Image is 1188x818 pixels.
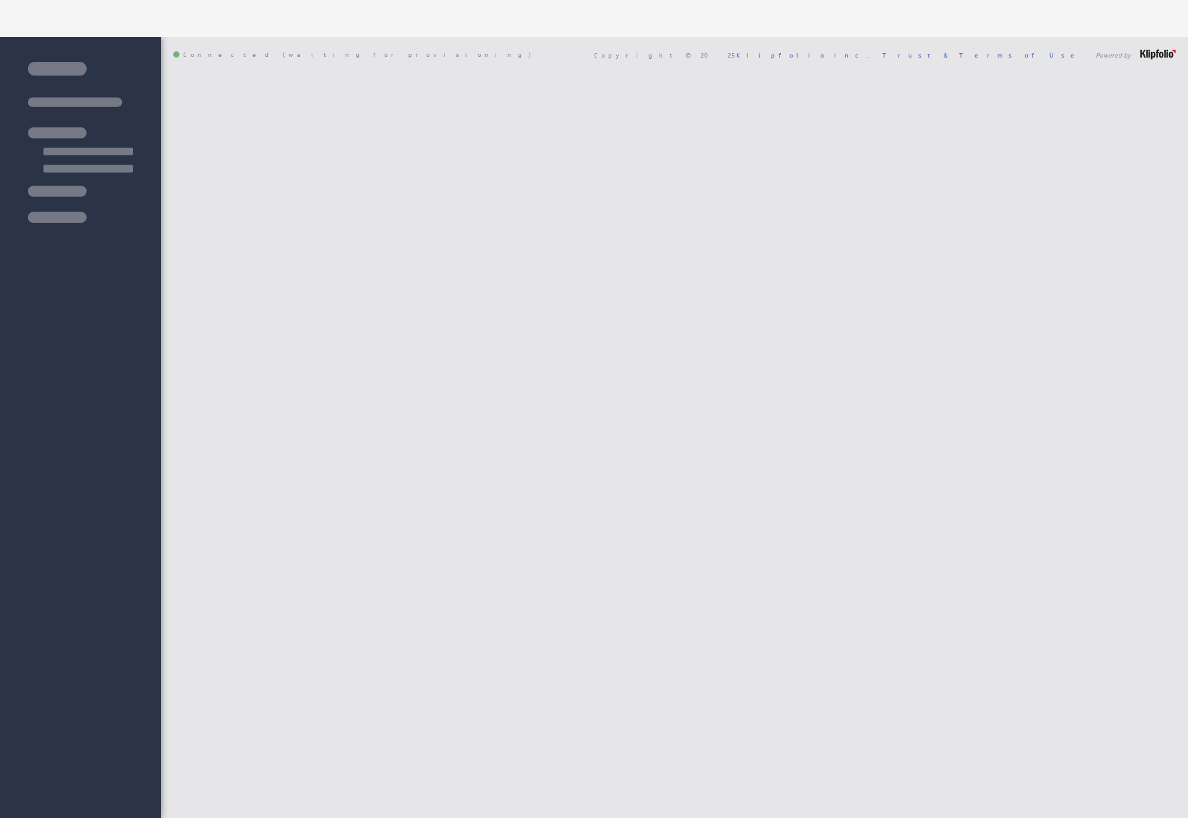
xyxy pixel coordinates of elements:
span: Powered by [1096,52,1131,58]
img: logo-footer.png [1140,50,1176,59]
img: skeleton-sidenav.svg [28,62,133,223]
span: Copyright © 2025 [594,52,869,58]
span: Connected (waiting for provisioning): ID: dpnc-23 Online: true [173,51,533,59]
a: Trust & Terms of Use [882,51,1083,59]
a: Klipfolio Inc. [736,51,869,59]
